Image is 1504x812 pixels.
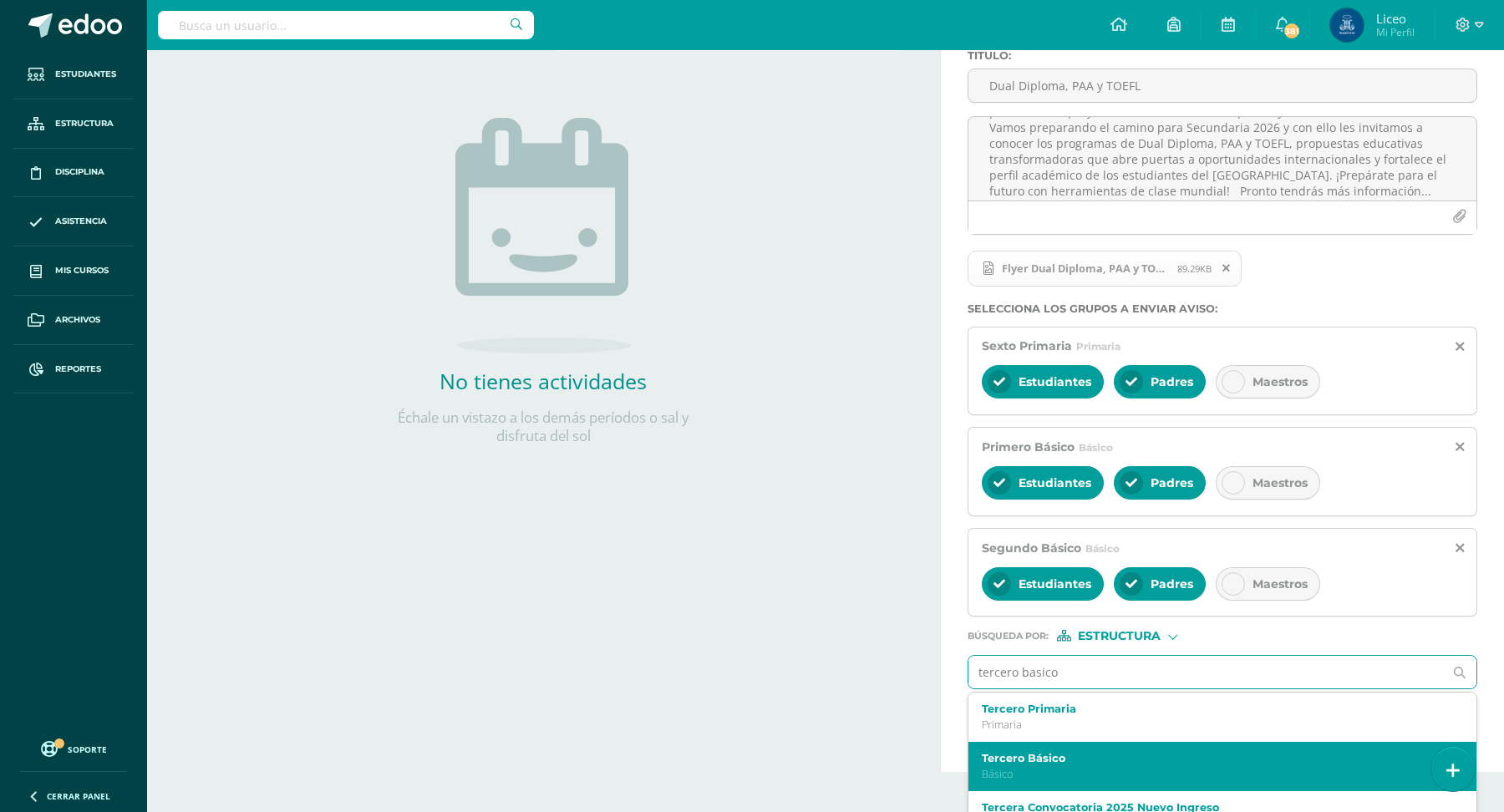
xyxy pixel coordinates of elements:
[1151,475,1193,490] span: Padres
[1085,542,1120,555] span: Básico
[13,246,134,296] a: Mis cursos
[982,338,1072,353] span: Sexto Primaria
[55,313,100,327] span: Archivos
[1078,632,1161,641] span: Estructura
[55,68,116,81] span: Estudiantes
[968,117,1476,200] textarea: ¡Descubre un proyecto educativo innovador para ti y tu familia! Vamos preparando el camino para S...
[55,165,104,179] span: Disciplina
[1019,475,1091,490] span: Estudiantes
[993,261,1177,275] span: Flyer Dual Diploma, PAA y TOEFL.png
[1330,8,1364,42] img: 1c811e9e7f454fa9ffc50b5577646b50.png
[376,367,710,395] h2: No tienes actividades
[1283,22,1301,40] span: 381
[20,737,127,759] a: Soporte
[1252,576,1308,591] span: Maestros
[376,409,710,445] p: Échale un vistazo a los demás períodos o sal y disfruta del sol
[1151,374,1193,389] span: Padres
[13,50,134,99] a: Estudiantes
[455,118,631,353] img: no_activities.png
[13,197,134,246] a: Asistencia
[1212,259,1241,277] span: Remover archivo
[55,215,107,228] span: Asistencia
[968,69,1476,102] input: Titulo
[1177,262,1212,275] span: 89.29KB
[982,767,1442,781] p: Básico
[968,632,1049,641] span: Búsqueda por :
[13,296,134,345] a: Archivos
[982,718,1442,732] p: Primaria
[1076,340,1120,353] span: Primaria
[1252,374,1308,389] span: Maestros
[968,656,1444,688] input: Ej. Primero primaria
[55,363,101,376] span: Reportes
[55,264,109,277] span: Mis cursos
[1079,441,1113,454] span: Básico
[1151,576,1193,591] span: Padres
[982,439,1075,454] span: Primero Básico
[13,345,134,394] a: Reportes
[158,11,534,39] input: Busca un usuario...
[1252,475,1308,490] span: Maestros
[968,49,1477,62] label: Titulo :
[55,117,114,130] span: Estructura
[47,790,110,802] span: Cerrar panel
[13,99,134,149] a: Estructura
[1376,10,1415,27] span: Liceo
[982,540,1081,556] span: Segundo Básico
[968,251,1242,287] span: Flyer Dual Diploma, PAA y TOEFL.png
[968,302,1477,315] label: Selecciona los grupos a enviar aviso :
[1057,630,1182,642] div: [object Object]
[1019,374,1091,389] span: Estudiantes
[982,752,1442,764] label: Tercero Básico
[68,743,107,755] span: Soporte
[1376,25,1415,39] span: Mi Perfil
[13,149,134,198] a: Disciplina
[1019,576,1091,591] span: Estudiantes
[982,703,1442,715] label: Tercero Primaria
